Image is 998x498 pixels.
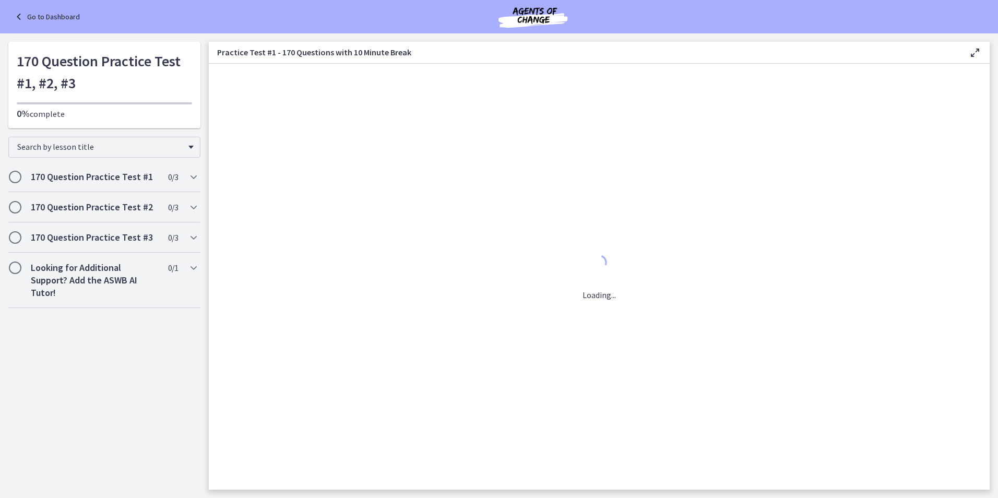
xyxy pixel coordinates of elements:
[217,46,952,58] h3: Practice Test #1 - 170 Questions with 10 Minute Break
[583,252,616,276] div: 1
[31,171,158,183] h2: 170 Question Practice Test #1
[8,137,200,158] div: Search by lesson title
[583,289,616,301] p: Loading...
[168,201,178,214] span: 0 / 3
[13,10,80,23] a: Go to Dashboard
[31,231,158,244] h2: 170 Question Practice Test #3
[31,262,158,299] h2: Looking for Additional Support? Add the ASWB AI Tutor!
[168,262,178,274] span: 0 / 1
[31,201,158,214] h2: 170 Question Practice Test #2
[470,4,596,29] img: Agents of Change Social Work Test Prep
[17,141,183,152] span: Search by lesson title
[17,50,192,94] h1: 170 Question Practice Test #1, #2, #3
[168,231,178,244] span: 0 / 3
[17,108,30,120] span: 0%
[17,108,192,120] p: complete
[168,171,178,183] span: 0 / 3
